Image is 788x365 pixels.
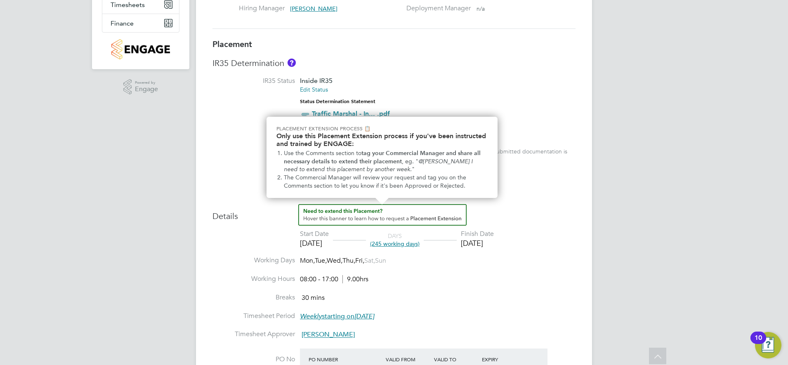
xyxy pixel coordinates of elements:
[288,59,296,67] button: About IR35
[302,331,355,339] span: [PERSON_NAME]
[135,79,158,86] span: Powered by
[212,293,295,302] label: Breaks
[300,230,329,238] div: Start Date
[300,275,368,284] div: 08:00 - 17:00
[212,355,295,364] label: PO No
[315,257,327,265] span: Tue,
[212,275,295,283] label: Working Hours
[366,232,424,247] div: DAYS
[212,58,576,68] h3: IR35 Determination
[212,204,576,221] h3: Details
[212,128,295,137] label: IR35 Risk
[402,158,418,165] span: , eg. "
[364,257,375,265] span: Sat,
[327,257,342,265] span: Wed,
[370,240,420,247] span: (245 working days)
[300,99,375,104] strong: Status Determination Statement
[300,312,322,320] em: Weekly
[212,77,295,85] label: IR35 Status
[267,117,498,198] div: Need to extend this Placement? Hover this banner.
[477,5,485,12] span: n/a
[276,125,488,132] p: Placement Extension Process 📋
[354,312,374,320] em: [DATE]
[298,204,467,226] button: How to extend a Placement?
[212,312,295,320] label: Timesheet Period
[135,86,158,93] span: Engage
[284,150,361,157] span: Use the Comments section to
[300,312,374,320] span: starting on
[284,150,482,165] strong: tag your Commercial Manager and share all necessary details to extend their placement
[300,77,333,85] span: Inside IR35
[284,174,488,190] li: The Commercial Manager will review your request and tag you on the Comments section to let you kn...
[111,1,145,9] span: Timesheets
[342,257,355,265] span: Thu,
[212,256,295,265] label: Working Days
[102,39,179,59] a: Go to home page
[212,330,295,339] label: Timesheet Approver
[111,39,170,59] img: countryside-properties-logo-retina.png
[300,257,315,265] span: Mon,
[239,4,284,13] label: Hiring Manager
[212,39,252,49] b: Placement
[461,238,494,248] div: [DATE]
[300,238,329,248] div: [DATE]
[284,158,474,173] em: @[PERSON_NAME] I need to extend this placement by another week.
[342,275,368,283] span: 9.00hrs
[412,166,415,173] span: "
[300,86,328,93] a: Edit Status
[401,4,471,13] label: Deployment Manager
[312,110,390,118] a: Traffic Marshal - In... .pdf
[375,257,386,265] span: Sun
[302,294,325,302] span: 30 mins
[276,132,488,148] h2: Only use this Placement Extension process if you've been instructed and trained by ENGAGE:
[111,19,134,27] span: Finance
[355,257,364,265] span: Fri,
[755,332,781,358] button: Open Resource Center, 10 new notifications
[755,338,762,349] div: 10
[290,5,337,12] span: [PERSON_NAME]
[461,230,494,238] div: Finish Date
